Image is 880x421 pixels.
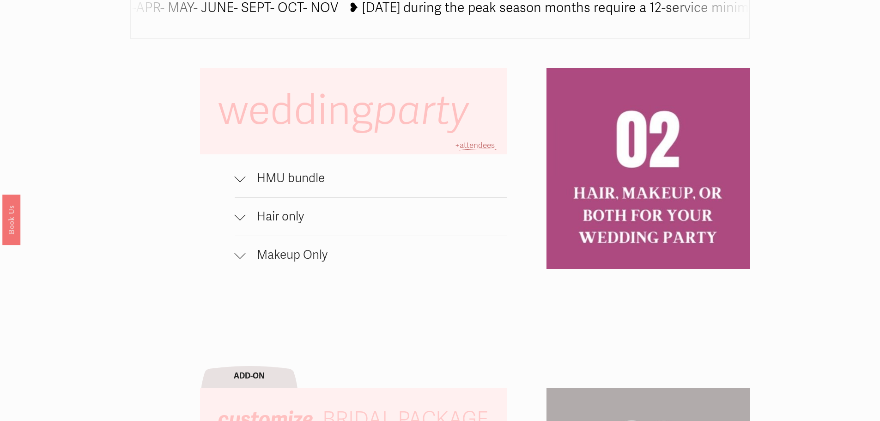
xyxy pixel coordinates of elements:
a: Book Us [2,194,20,244]
button: Hair only [235,198,507,236]
button: Makeup Only [235,236,507,274]
span: Makeup Only [246,248,507,262]
button: HMU bundle [235,159,507,197]
span: attendees [460,140,495,150]
span: Hair only [246,209,507,224]
span: HMU bundle [246,171,507,186]
strong: ADD-ON [234,371,265,381]
em: party [374,85,469,136]
span: + [455,140,460,150]
span: wedding [218,85,478,136]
